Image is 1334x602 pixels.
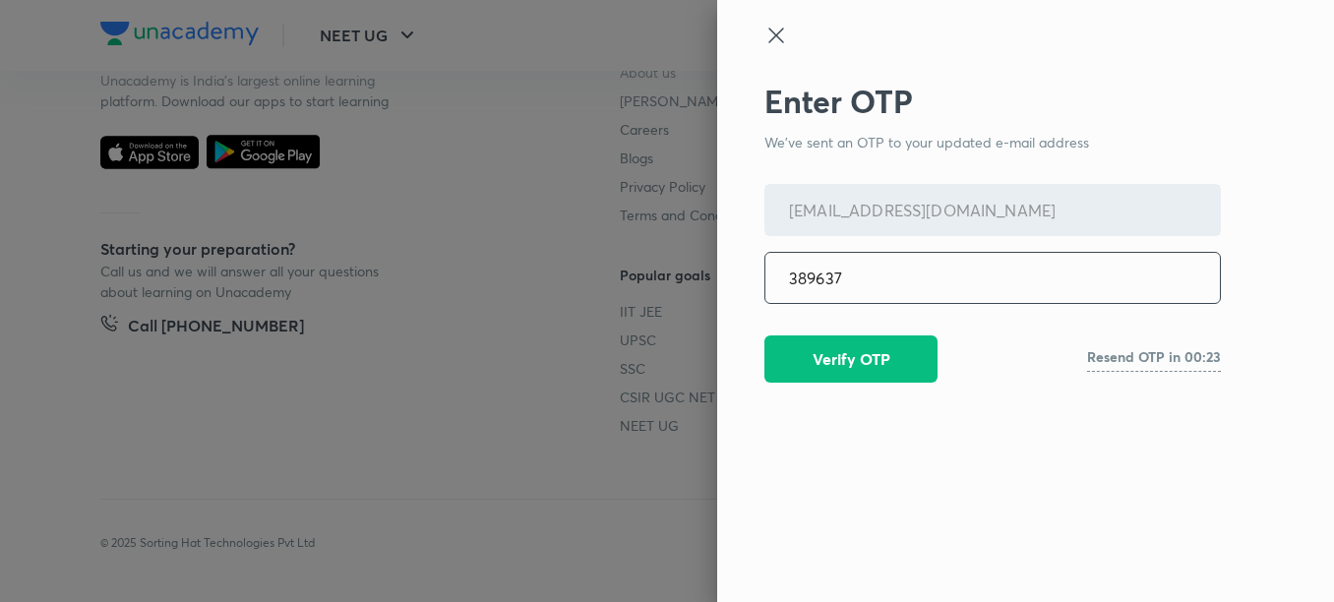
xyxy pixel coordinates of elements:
[764,132,1221,152] p: We've sent an OTP to your updated e-mail address
[1087,346,1221,367] h6: Resend OTP in 00:23
[764,335,938,383] button: Verify OTP
[765,253,1220,303] input: OTP
[765,185,1220,235] input: Email
[764,83,1221,120] h2: Enter OTP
